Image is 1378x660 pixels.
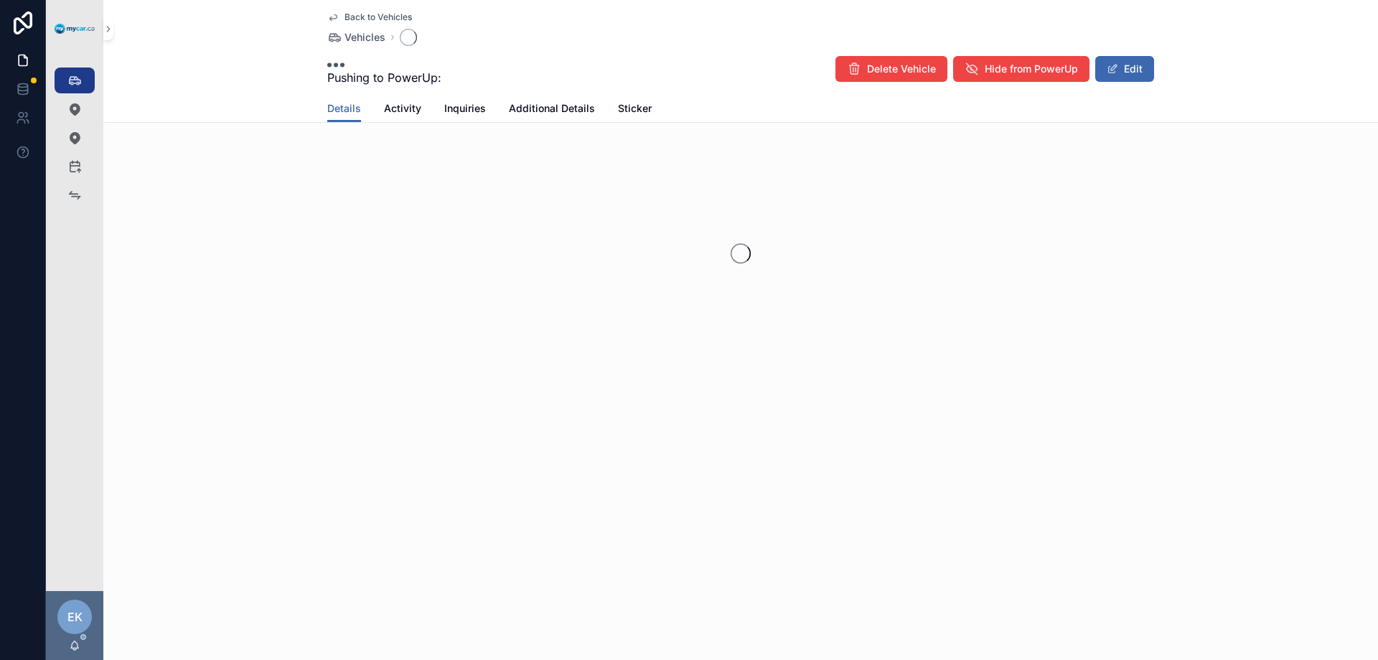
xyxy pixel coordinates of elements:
button: Edit [1095,56,1154,82]
button: Delete Vehicle [835,56,947,82]
span: Inquiries [444,101,486,116]
a: Inquiries [444,96,486,124]
span: Hide from PowerUp [985,62,1078,76]
span: Pushing to PowerUp: [327,69,441,86]
a: Additional Details [509,96,595,124]
a: Sticker [618,96,652,124]
a: Details [327,96,361,123]
span: Vehicles [344,30,385,45]
span: Activity [384,101,421,116]
a: Vehicles [327,30,385,45]
a: Back to Vehicles [327,11,412,23]
div: scrollable content [46,57,103,227]
span: Additional Details [509,101,595,116]
span: Back to Vehicles [344,11,412,23]
span: Sticker [618,101,652,116]
a: Activity [384,96,421,124]
span: Delete Vehicle [867,62,936,76]
span: Details [327,101,361,116]
img: App logo [55,24,95,34]
span: EK [67,608,83,626]
button: Hide from PowerUp [953,56,1089,82]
